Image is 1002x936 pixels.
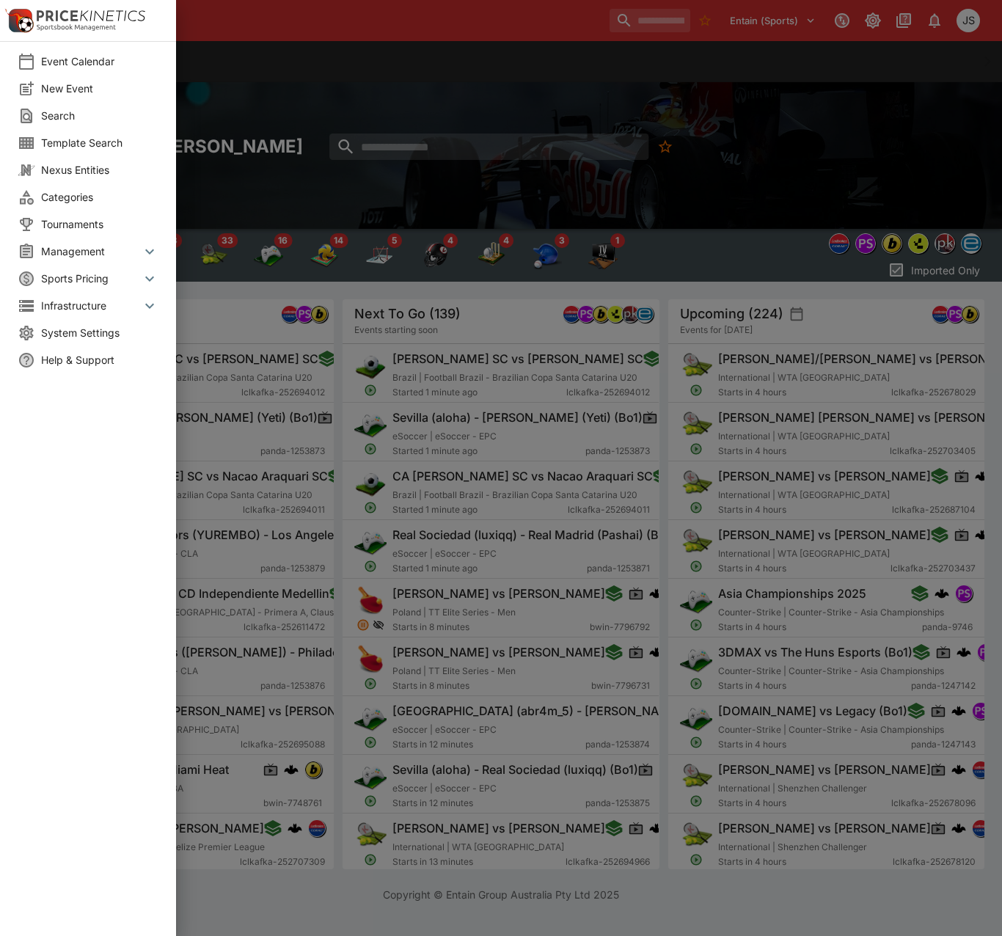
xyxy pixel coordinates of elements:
[41,352,158,368] span: Help & Support
[41,135,158,150] span: Template Search
[41,162,158,178] span: Nexus Entities
[41,189,158,205] span: Categories
[41,108,158,123] span: Search
[41,325,158,340] span: System Settings
[41,81,158,96] span: New Event
[41,298,141,313] span: Infrastructure
[41,216,158,232] span: Tournaments
[37,10,145,21] img: PriceKinetics
[41,54,158,69] span: Event Calendar
[4,6,34,35] img: PriceKinetics Logo
[41,244,141,259] span: Management
[41,271,141,286] span: Sports Pricing
[37,24,116,31] img: Sportsbook Management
